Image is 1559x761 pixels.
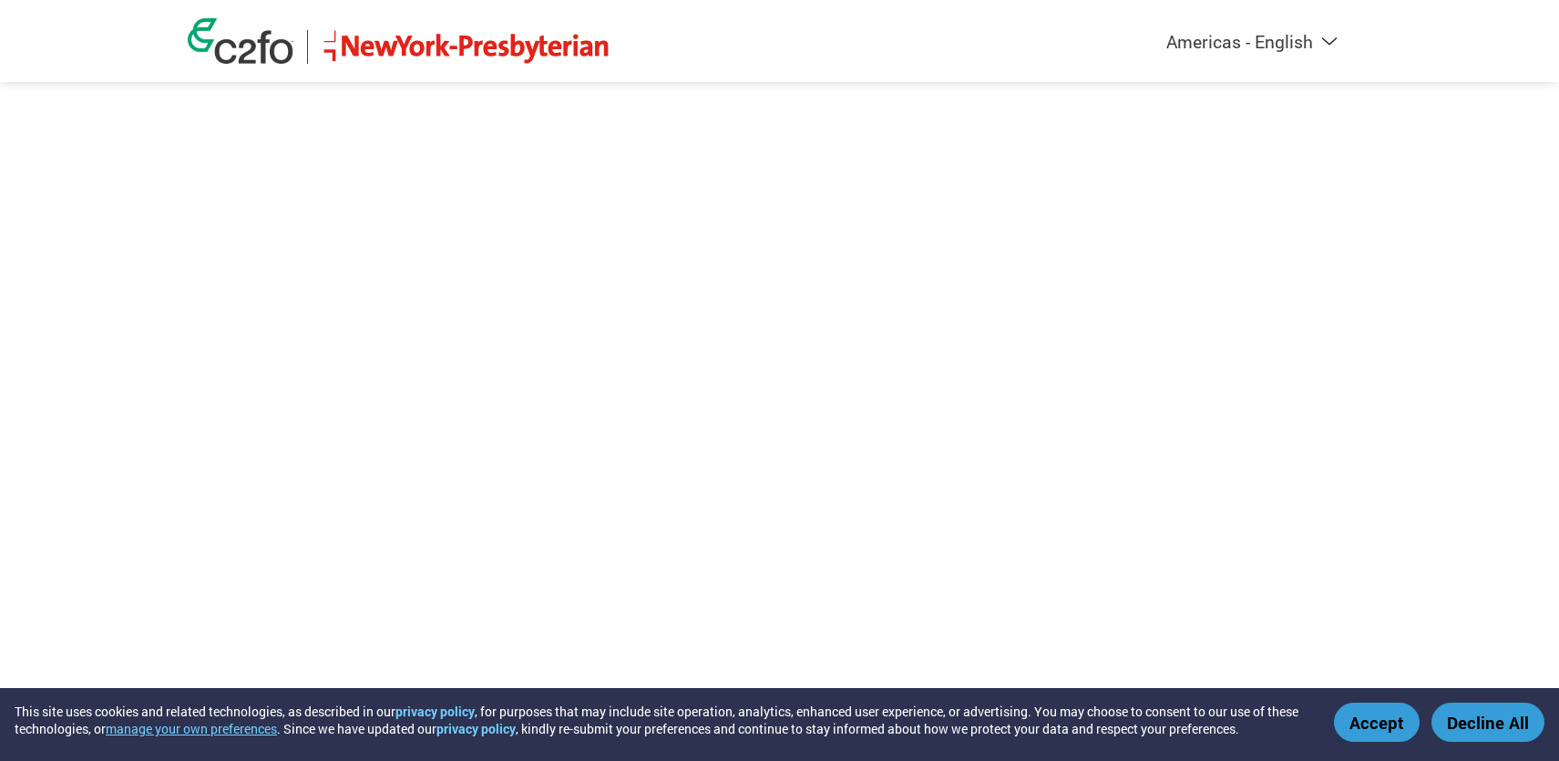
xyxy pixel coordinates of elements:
a: privacy policy [395,703,475,720]
a: privacy policy [436,720,516,737]
button: Accept [1334,703,1420,742]
button: manage your own preferences [106,720,277,737]
img: NewYork-Presbyterian [322,30,611,64]
img: c2fo logo [188,18,293,64]
div: This site uses cookies and related technologies, as described in our , for purposes that may incl... [15,703,1308,737]
button: Decline All [1431,703,1544,742]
